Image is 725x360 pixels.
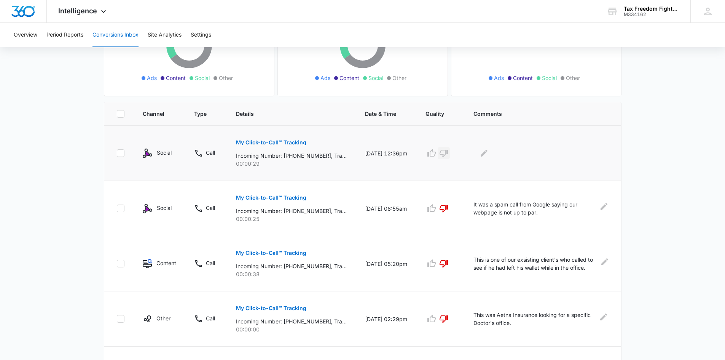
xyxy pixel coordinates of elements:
span: Content [166,74,186,82]
span: Quality [425,110,444,118]
p: Call [206,204,215,212]
span: Social [368,74,383,82]
span: Social [542,74,557,82]
span: Other [566,74,580,82]
p: My Click-to-Call™ Tracking [236,250,306,256]
button: My Click-to-Call™ Tracking [236,133,306,152]
p: Call [206,314,215,322]
p: It was a spam call from Google saying our webpage is not up to par. [473,200,595,216]
button: Edit Comments [599,200,609,213]
p: 00:00:25 [236,215,347,223]
p: My Click-to-Call™ Tracking [236,140,306,145]
p: Content [156,259,176,267]
p: Incoming Number: [PHONE_NUMBER], Tracking Number: [PHONE_NUMBER], Ring To: [PHONE_NUMBER], Caller... [236,317,347,325]
button: My Click-to-Call™ Tracking [236,299,306,317]
p: 00:00:00 [236,325,347,333]
p: Other [156,314,170,322]
p: My Click-to-Call™ Tracking [236,195,306,200]
span: Other [392,74,406,82]
span: Content [513,74,533,82]
p: Incoming Number: [PHONE_NUMBER], Tracking Number: [PHONE_NUMBER], Ring To: [PHONE_NUMBER], Caller... [236,152,347,160]
span: Ads [494,74,504,82]
button: Site Analytics [148,23,182,47]
p: Incoming Number: [PHONE_NUMBER], Tracking Number: [PHONE_NUMBER], Ring To: [PHONE_NUMBER], Caller... [236,262,347,270]
span: Intelligence [58,7,97,15]
td: [DATE] 05:20pm [356,236,416,291]
span: Date & Time [365,110,396,118]
span: Comments [473,110,598,118]
span: Social [195,74,210,82]
button: Settings [191,23,211,47]
span: Content [339,74,359,82]
div: account id [624,12,679,17]
p: Social [157,204,172,212]
span: Channel [143,110,165,118]
button: Overview [14,23,37,47]
span: Details [236,110,336,118]
span: Type [194,110,207,118]
div: account name [624,6,679,12]
p: My Click-to-Call™ Tracking [236,306,306,311]
span: Ads [147,74,157,82]
button: Edit Comments [599,311,609,323]
button: My Click-to-Call™ Tracking [236,244,306,262]
p: Call [206,259,215,267]
button: Conversions Inbox [92,23,139,47]
p: This is one of our exsisting client's who called to see if he had left his wallet while in the of... [473,256,596,272]
td: [DATE] 12:36pm [356,126,416,181]
p: This was Aetna Insurance looking for a specific Doctor's office. [473,311,594,327]
span: Other [219,74,233,82]
td: [DATE] 08:55am [356,181,416,236]
p: Incoming Number: [PHONE_NUMBER], Tracking Number: [PHONE_NUMBER], Ring To: [PHONE_NUMBER], Caller... [236,207,347,215]
button: My Click-to-Call™ Tracking [236,189,306,207]
span: Ads [320,74,330,82]
p: Social [157,149,172,157]
td: [DATE] 02:29pm [356,291,416,347]
button: Edit Comments [601,256,609,268]
p: Call [206,149,215,157]
p: 00:00:29 [236,160,347,168]
button: Period Reports [46,23,83,47]
p: 00:00:38 [236,270,347,278]
button: Edit Comments [478,147,490,159]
